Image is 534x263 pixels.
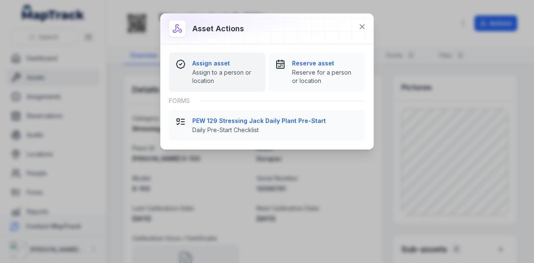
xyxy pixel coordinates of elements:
[292,68,358,85] span: Reserve for a person or location
[269,53,365,92] button: Reserve assetReserve for a person or location
[169,92,365,110] div: Forms
[292,59,358,68] strong: Reserve asset
[192,126,358,134] span: Daily Pre-Start Checklist
[192,59,259,68] strong: Assign asset
[169,110,365,141] button: PEW 129 Stressing Jack Daily Plant Pre-StartDaily Pre-Start Checklist
[192,23,244,35] h3: Asset actions
[192,68,259,85] span: Assign to a person or location
[169,53,265,92] button: Assign assetAssign to a person or location
[192,117,358,125] strong: PEW 129 Stressing Jack Daily Plant Pre-Start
